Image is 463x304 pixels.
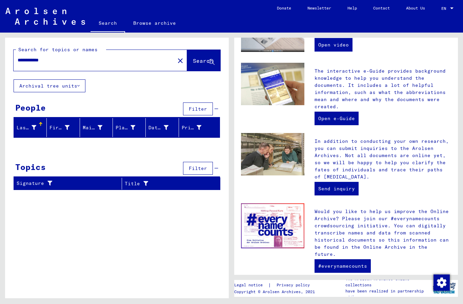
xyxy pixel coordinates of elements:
[5,8,85,25] img: Arolsen_neg.svg
[47,118,80,137] mat-header-cell: First Name
[183,102,213,115] button: Filter
[234,282,318,289] div: |
[148,122,178,133] div: Date of Birth
[189,106,207,112] span: Filter
[183,162,213,175] button: Filter
[176,57,184,65] mat-icon: close
[49,122,79,133] div: First Name
[441,6,449,11] span: EN
[17,122,46,133] div: Last Name
[15,101,46,114] div: People
[14,118,47,137] mat-header-cell: Last Name
[193,57,213,64] span: Search
[174,54,187,67] button: Clear
[17,124,36,131] div: Last Name
[241,203,304,248] img: enc.jpg
[116,122,145,133] div: Place of Birth
[116,124,135,131] div: Place of Birth
[189,165,207,171] span: Filter
[315,182,359,195] a: Send inquiry
[15,161,46,173] div: Topics
[125,180,203,187] div: Title
[83,122,113,133] div: Maiden Name
[49,124,69,131] div: First Name
[315,259,371,273] a: #everynamecounts
[80,118,113,137] mat-header-cell: Maiden Name
[113,118,146,137] mat-header-cell: Place of Birth
[315,38,353,52] a: Open video
[315,208,451,258] p: Would you like to help us improve the Online Archive? Please join our #everynamecounts crowdsourc...
[315,138,451,180] p: In addition to conducting your own research, you can submit inquiries to the Arolsen Archives. No...
[433,274,449,290] div: Change consent
[315,112,359,125] a: Open e-Guide
[179,118,220,137] mat-header-cell: Prisoner #
[345,276,430,288] p: The Arolsen Archives online collections
[234,282,268,289] a: Legal notice
[431,280,457,297] img: yv_logo.png
[148,124,168,131] div: Date of Birth
[182,124,201,131] div: Prisoner #
[434,274,450,291] img: Change consent
[14,79,85,92] button: Archival tree units
[17,178,122,189] div: Signature
[187,50,220,71] button: Search
[241,133,304,175] img: inquiries.jpg
[271,282,318,289] a: Privacy policy
[125,15,184,31] a: Browse archive
[17,180,113,187] div: Signature
[315,68,451,110] p: The interactive e-Guide provides background knowledge to help you understand the documents. It in...
[125,178,212,189] div: Title
[182,122,212,133] div: Prisoner #
[241,63,304,105] img: eguide.jpg
[90,15,125,33] a: Search
[345,288,430,300] p: have been realized in partnership with
[234,289,318,295] p: Copyright © Arolsen Archives, 2021
[18,46,98,53] mat-label: Search for topics or names
[83,124,102,131] div: Maiden Name
[146,118,179,137] mat-header-cell: Date of Birth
